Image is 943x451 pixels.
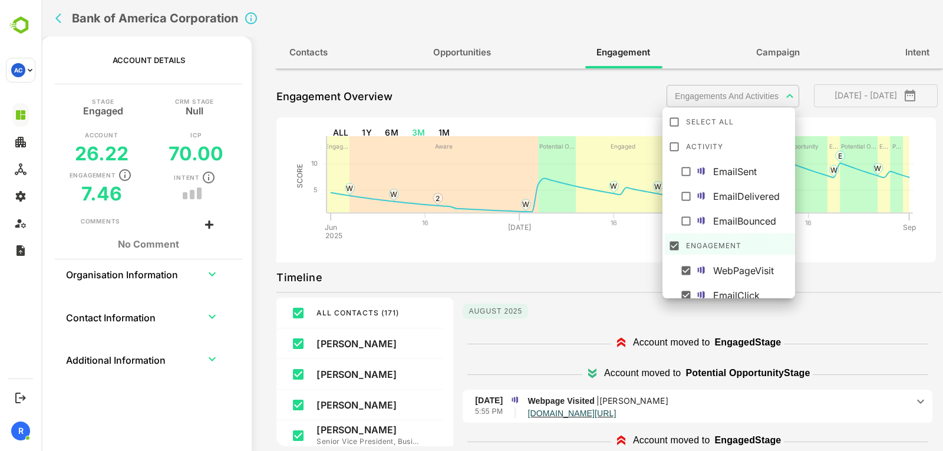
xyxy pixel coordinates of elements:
[645,136,753,154] div: Activity
[672,214,751,228] div: EmailBounced
[655,216,665,225] img: marketo.png
[655,191,665,200] img: marketo.png
[11,63,25,77] div: AC
[655,290,665,299] img: marketo.png
[645,111,753,130] div: Select All
[12,390,28,406] button: Logout
[672,264,751,278] div: WebPageVisit
[655,265,665,275] img: marketo.png
[672,189,751,203] div: EmailDelivered
[672,164,751,179] div: EmailSent
[655,166,665,176] img: marketo.png
[11,422,30,440] div: R
[645,235,753,254] div: Engagement
[6,14,36,37] img: BambooboxLogoMark.f1c84d78b4c51b1a7b5f700c9845e183.svg
[672,288,751,302] div: EmailClick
